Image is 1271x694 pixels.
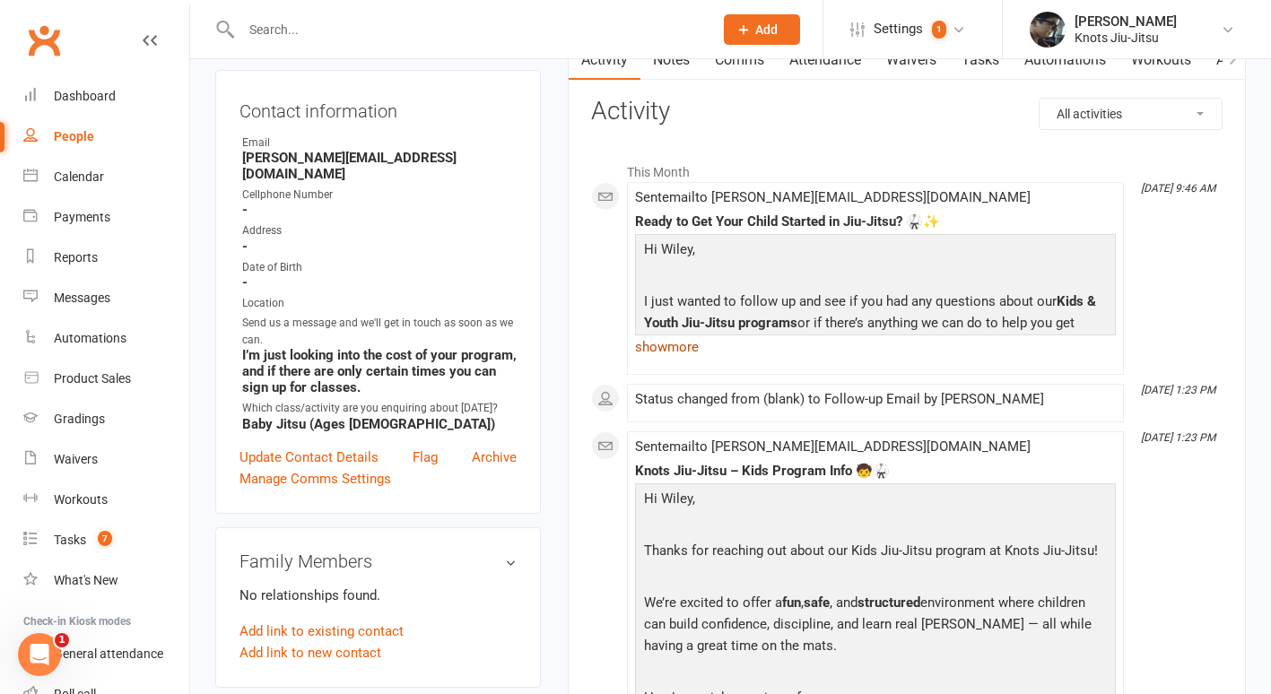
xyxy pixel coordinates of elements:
[640,592,1111,661] p: We’re excited to offer a , , and environment where children can build confidence, discipline, and...
[54,129,94,143] div: People
[23,359,189,399] a: Product Sales
[702,39,777,81] a: Comms
[23,634,189,674] a: General attendance kiosk mode
[23,399,189,439] a: Gradings
[55,633,69,647] span: 1
[635,392,1116,407] div: Status changed from (blank) to Follow-up Email by [PERSON_NAME]
[54,331,126,345] div: Automations
[569,39,640,81] a: Activity
[54,250,98,265] div: Reports
[1141,182,1215,195] i: [DATE] 9:46 AM
[782,594,801,611] span: fun
[23,560,189,601] a: What's New
[640,39,702,81] a: Notes
[54,452,98,466] div: Waivers
[242,187,517,204] div: Cellphone Number
[242,416,517,432] strong: Baby Jitsu (Ages [DEMOGRAPHIC_DATA])
[242,315,517,349] div: Send us a message and we'll get in touch as soon as we can.
[54,412,105,426] div: Gradings
[242,400,517,417] div: Which class/activity are you enquiring about [DATE]?
[591,98,1223,126] h3: Activity
[413,447,438,468] a: Flag
[54,291,110,305] div: Messages
[54,89,116,103] div: Dashboard
[239,585,517,606] p: No relationships found.
[242,202,517,218] strong: -
[635,214,1116,230] div: Ready to Get Your Child Started in Jiu-Jitsu? 🥋✨
[640,239,1111,265] p: Hi Wiley,
[239,447,379,468] a: Update Contact Details
[23,318,189,359] a: Automations
[98,531,112,546] span: 7
[640,291,1111,360] p: I just wanted to follow up and see if you had any questions about our or if there’s anything we c...
[1119,39,1204,81] a: Workouts
[635,189,1031,205] span: Sent email to [PERSON_NAME][EMAIL_ADDRESS][DOMAIN_NAME]
[874,39,949,81] a: Waivers
[640,488,1111,514] p: Hi Wiley,
[242,134,517,152] div: Email
[472,447,517,468] a: Archive
[23,157,189,197] a: Calendar
[242,222,517,239] div: Address
[239,94,517,121] h3: Contact information
[1075,13,1177,30] div: [PERSON_NAME]
[54,210,110,224] div: Payments
[54,492,108,507] div: Workouts
[777,39,874,81] a: Attendance
[236,17,701,42] input: Search...
[239,551,517,571] h3: Family Members
[23,520,189,560] a: Tasks 7
[54,533,86,547] div: Tasks
[23,480,189,520] a: Workouts
[1141,384,1215,396] i: [DATE] 1:23 PM
[23,197,189,238] a: Payments
[22,18,66,63] a: Clubworx
[23,238,189,278] a: Reports
[242,259,517,276] div: Date of Birth
[239,642,381,664] a: Add link to new contact
[18,633,61,676] iframe: Intercom live chat
[755,22,778,37] span: Add
[242,274,517,291] strong: -
[591,153,1223,182] li: This Month
[242,150,517,182] strong: [PERSON_NAME][EMAIL_ADDRESS][DOMAIN_NAME]
[242,295,517,312] div: Location
[54,169,104,184] div: Calendar
[1030,12,1066,48] img: thumb_image1614103803.png
[1141,431,1215,444] i: [DATE] 1:23 PM
[635,438,1031,455] span: Sent email to [PERSON_NAME][EMAIL_ADDRESS][DOMAIN_NAME]
[54,646,163,661] div: General attendance
[23,76,189,117] a: Dashboard
[640,540,1111,566] p: Thanks for reaching out about our Kids Jiu-Jitsu program at Knots Jiu-Jitsu!
[635,464,1116,479] div: Knots Jiu-Jitsu – Kids Program Info 🧒🥋
[23,439,189,480] a: Waivers
[724,14,800,45] button: Add
[54,371,131,386] div: Product Sales
[804,594,830,611] span: safe
[239,468,391,490] a: Manage Comms Settings
[239,620,404,642] a: Add link to existing contact
[23,278,189,318] a: Messages
[54,573,118,587] div: What's New
[1012,39,1119,81] a: Automations
[949,39,1012,81] a: Tasks
[932,21,946,39] span: 1
[242,239,517,255] strong: -
[874,9,923,49] span: Settings
[23,117,189,157] a: People
[857,594,920,611] span: structured
[242,347,517,395] strong: I’m just looking into the cost of your program, and if there are only certain times you can sign ...
[1075,30,1177,46] div: Knots Jiu-Jitsu
[635,334,1116,360] a: show more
